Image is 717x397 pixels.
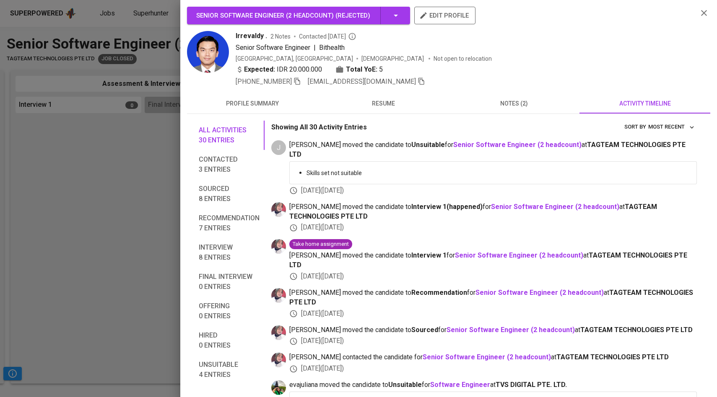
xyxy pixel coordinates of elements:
span: activity timeline [585,98,705,109]
span: TAGTEAM TECHNOLOGIES PTE LTD [556,353,669,361]
span: Final interview 0 entries [199,272,260,292]
div: [DATE] ( [DATE] ) [289,364,697,374]
span: [DEMOGRAPHIC_DATA] [361,54,425,63]
a: Software Engineer [430,381,490,389]
a: Senior Software Engineer (2 headcount) [447,326,575,334]
span: Offering 0 entries [199,301,260,321]
b: Unsuitable [411,141,445,149]
svg: By Batam recruiter [348,32,356,41]
span: 5 [379,64,383,75]
b: Interview 1 ( happened ) [411,203,483,211]
span: Take home assignment [289,240,352,248]
span: [EMAIL_ADDRESS][DOMAIN_NAME] [308,77,416,85]
span: [PERSON_NAME] moved the candidate to for at [289,140,697,160]
span: Sourced 8 entries [199,184,260,204]
span: Senior Software Engineer [236,44,310,52]
div: IDR 20.000.000 [236,64,322,75]
span: All activities 30 entries [199,125,260,145]
a: Senior Software Engineer (2 headcount) [491,203,619,211]
div: [DATE] ( [DATE] ) [289,336,697,346]
span: Recommendation 7 entries [199,213,260,233]
button: Senior Software Engineer (2 headcount) (Rejected) [187,7,410,24]
b: Expected: [244,64,275,75]
span: profile summary [192,98,313,109]
img: sakinah@glints.com [271,353,286,367]
p: Showing All 30 Activity Entries [271,122,367,132]
span: resume [323,98,444,109]
span: Senior Software Engineer (2 headcount) ( Rejected ) [196,12,370,19]
span: [PHONE_NUMBER] [236,77,292,85]
p: Not open to relocation [434,54,492,63]
b: Sourced [411,326,438,334]
div: [DATE] ( [DATE] ) [289,272,697,281]
span: sort by [624,124,646,130]
button: edit profile [414,7,475,24]
span: Most Recent [648,122,695,132]
div: [GEOGRAPHIC_DATA], [GEOGRAPHIC_DATA] [236,54,353,63]
a: Senior Software Engineer (2 headcount) [455,251,583,259]
span: TAGTEAM TECHNOLOGIES PTE LTD [289,141,686,158]
span: | [314,43,316,53]
span: Bithealth [319,44,345,52]
a: Senior Software Engineer (2 headcount) [453,141,582,149]
span: [PERSON_NAME] moved the candidate to for at [289,288,697,307]
a: Senior Software Engineer (2 headcount) [423,353,551,361]
a: Senior Software Engineer (2 headcount) [475,289,604,296]
span: edit profile [421,10,469,21]
button: sort by [646,121,697,134]
span: Hired 0 entries [199,330,260,351]
span: Interview 8 entries [199,242,260,263]
img: sakinah@glints.com [271,239,286,254]
span: evajuliana moved the candidate to for at [289,380,697,390]
b: Total YoE: [346,64,377,75]
p: Skills set not suitable [307,169,690,177]
img: eva@glints.com [271,380,286,395]
span: Unsuitable 4 entries [199,360,260,380]
span: [PERSON_NAME] contacted the candidate for at [289,353,697,362]
span: Contacted [DATE] [299,32,356,41]
span: [PERSON_NAME] moved the candidate to for at [289,251,697,270]
div: J [271,140,286,155]
div: [DATE] ( [DATE] ) [289,309,697,319]
b: Unsuitable [388,381,422,389]
span: Contacted 3 entries [199,155,260,175]
span: TAGTEAM TECHNOLOGIES PTE LTD [289,289,693,306]
span: 2 Notes [270,32,291,41]
b: Interview 1 [411,251,447,259]
img: sakinah@glints.com [271,202,286,217]
a: edit profile [414,12,475,18]
span: TAGTEAM TECHNOLOGIES PTE LTD [289,203,657,220]
img: sakinah@glints.com [271,288,286,303]
span: TAGTEAM TECHNOLOGIES PTE LTD [580,326,693,334]
span: [PERSON_NAME] moved the candidate to for at [289,325,697,335]
img: 796179a7a0e7791cfdd446d8a72d9f68.jpg [187,31,229,73]
div: [DATE] ( [DATE] ) [289,186,697,196]
span: notes (2) [454,98,574,109]
div: [DATE] ( [DATE] ) [289,223,697,232]
span: TVS DIGITAL PTE. LTD. [496,381,567,389]
b: Recommendation [411,289,467,296]
img: sakinah@glints.com [271,325,286,340]
span: Irrevaldy . [236,31,267,41]
span: [PERSON_NAME] moved the candidate to for at [289,202,697,222]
